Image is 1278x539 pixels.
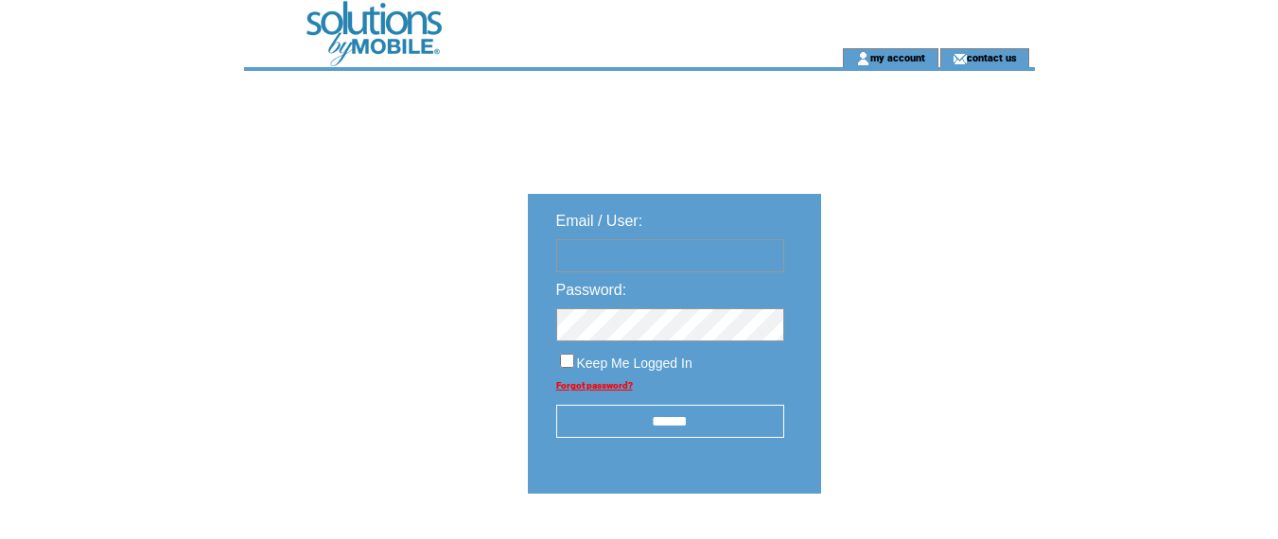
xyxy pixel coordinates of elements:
span: Password: [556,282,627,298]
span: Email / User: [556,213,643,229]
img: account_icon.gif;jsessionid=5C64907A8A12EAC952A7EA3C9FC1109E [856,51,870,66]
img: contact_us_icon.gif;jsessionid=5C64907A8A12EAC952A7EA3C9FC1109E [953,51,967,66]
span: Keep Me Logged In [577,356,692,371]
a: Forgot password? [556,380,633,391]
a: contact us [967,51,1017,63]
a: my account [870,51,925,63]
